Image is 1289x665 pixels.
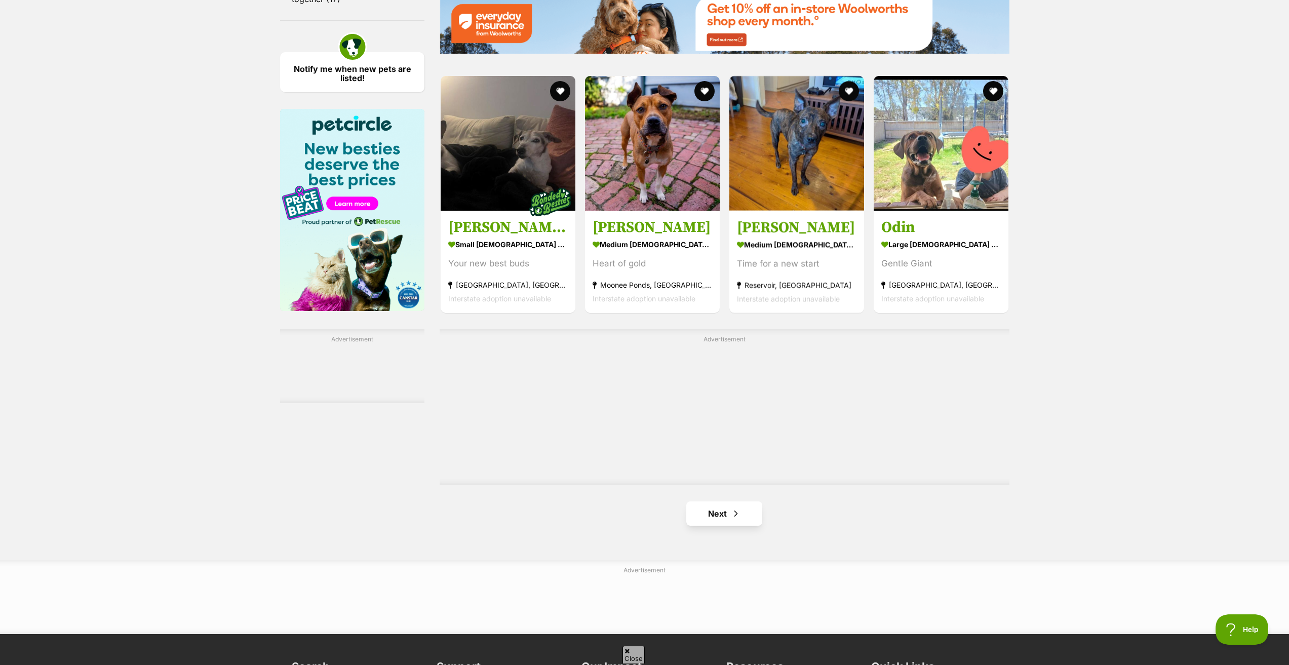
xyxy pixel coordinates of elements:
[585,76,720,211] img: Chloe Haliwell - Staffordshire Bull Terrier x Australian Kelpie Dog
[448,257,568,270] div: Your new best buds
[593,218,712,237] h3: [PERSON_NAME]
[729,210,864,313] a: [PERSON_NAME] medium [DEMOGRAPHIC_DATA] Dog Time for a new start Reservoir, [GEOGRAPHIC_DATA] Int...
[593,294,695,303] span: Interstate adoption unavailable
[729,76,864,211] img: Horace Silvanus - Staffordshire Bull Terrier Dog
[448,294,551,303] span: Interstate adoption unavailable
[881,294,984,303] span: Interstate adoption unavailable
[441,76,575,211] img: Ruby and Vincent Silvanus - Fox Terrier (Miniature) Dog
[593,237,712,252] strong: medium [DEMOGRAPHIC_DATA] Dog
[448,237,568,252] strong: small [DEMOGRAPHIC_DATA] Dog
[280,52,424,92] a: Notify me when new pets are listed!
[593,278,712,292] strong: Moonee Ponds, [GEOGRAPHIC_DATA]
[1216,614,1269,645] iframe: Help Scout Beacon - Open
[686,501,762,526] a: Next page
[448,278,568,292] strong: [GEOGRAPHIC_DATA], [GEOGRAPHIC_DATA]
[585,210,720,313] a: [PERSON_NAME] medium [DEMOGRAPHIC_DATA] Dog Heart of gold Moonee Ponds, [GEOGRAPHIC_DATA] Interst...
[737,237,856,252] strong: medium [DEMOGRAPHIC_DATA] Dog
[280,329,424,403] div: Advertisement
[881,218,1001,237] h3: Odin
[874,210,1008,313] a: Odin large [DEMOGRAPHIC_DATA] Dog Gentle Giant [GEOGRAPHIC_DATA], [GEOGRAPHIC_DATA] Interstate ad...
[525,177,575,227] img: bonded besties
[737,278,856,292] strong: Reservoir, [GEOGRAPHIC_DATA]
[622,646,645,663] span: Close
[448,218,568,237] h3: [PERSON_NAME] and [PERSON_NAME]
[874,76,1008,211] img: Odin - Neapolitan Mastiff Dog
[479,348,970,475] iframe: Advertisement
[737,294,840,303] span: Interstate adoption unavailable
[839,81,859,101] button: favourite
[440,329,1009,485] div: Advertisement
[280,109,424,311] img: Pet Circle promo banner
[441,210,575,313] a: [PERSON_NAME] and [PERSON_NAME] small [DEMOGRAPHIC_DATA] Dog Your new best buds [GEOGRAPHIC_DATA]...
[694,81,715,101] button: favourite
[737,218,856,237] h3: [PERSON_NAME]
[881,257,1001,270] div: Gentle Giant
[737,257,856,270] div: Time for a new start
[550,81,570,101] button: favourite
[440,501,1009,526] nav: Pagination
[983,81,1003,101] button: favourite
[881,237,1001,252] strong: large [DEMOGRAPHIC_DATA] Dog
[881,278,1001,292] strong: [GEOGRAPHIC_DATA], [GEOGRAPHIC_DATA]
[593,257,712,270] div: Heart of gold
